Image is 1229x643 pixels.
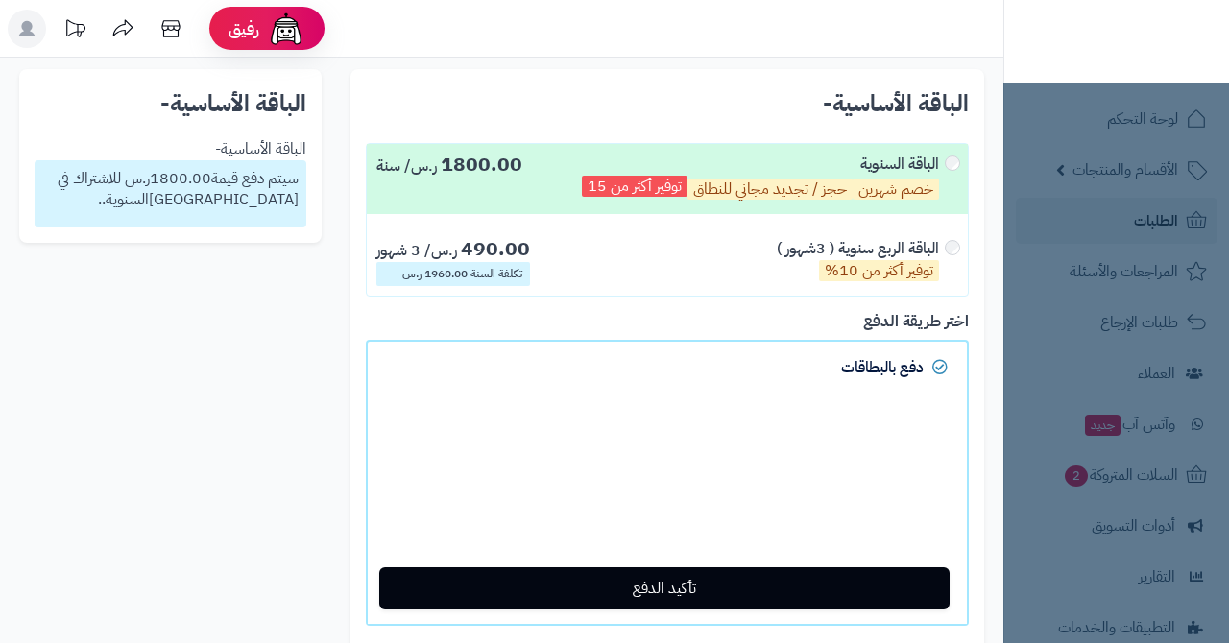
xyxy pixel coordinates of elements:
[863,311,969,333] label: اختر طريقة الدفع
[582,154,939,204] div: الباقة السنوية
[366,340,969,393] a: دفع بالبطاقات
[229,17,259,40] span: رفيق
[1098,54,1211,94] img: logo-2.png
[441,149,522,179] span: 1800.00
[106,188,149,211] span: السنوية
[150,167,211,190] span: 1800.00
[366,84,969,124] h2: الباقة الأساسية-
[687,179,853,200] p: حجز / تجديد مجاني للنطاق
[853,179,939,200] p: خصم شهرين
[461,233,530,264] span: 490.00
[379,567,950,609] button: تأكيد الدفع
[267,10,305,48] img: ai-face.png
[42,168,299,212] p: سيتم دفع قيمة ر.س للاشتراك في [GEOGRAPHIC_DATA] ..
[382,408,952,552] iframe: Secure payment input
[582,176,687,197] p: توفير أكثر من 15
[376,239,457,262] span: ر.س/ 3 شهور
[376,262,530,286] div: تكلفة السنة 1960.00 ر.س
[777,238,939,281] div: الباقة الربع سنوية ( 3شهور )
[35,84,306,124] h2: الباقة الأساسية-
[819,260,939,281] p: توفير أكثر من 10%
[35,138,306,160] div: الباقة الأساسية-
[376,155,437,178] span: ر.س/ سنة
[841,356,924,379] span: دفع بالبطاقات
[51,10,99,48] a: تحديثات المنصة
